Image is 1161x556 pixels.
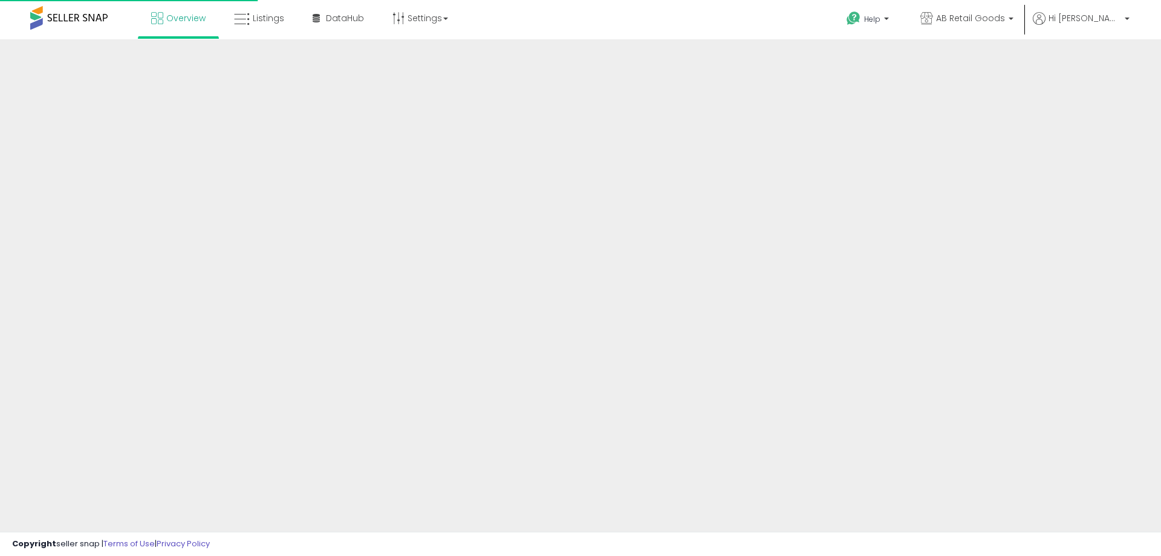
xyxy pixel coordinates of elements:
[846,11,861,26] i: Get Help
[157,538,210,549] a: Privacy Policy
[837,2,901,39] a: Help
[253,12,284,24] span: Listings
[166,12,206,24] span: Overview
[1049,12,1121,24] span: Hi [PERSON_NAME]
[12,538,210,550] div: seller snap | |
[936,12,1005,24] span: AB Retail Goods
[864,14,880,24] span: Help
[1033,12,1130,39] a: Hi [PERSON_NAME]
[12,538,56,549] strong: Copyright
[103,538,155,549] a: Terms of Use
[326,12,364,24] span: DataHub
